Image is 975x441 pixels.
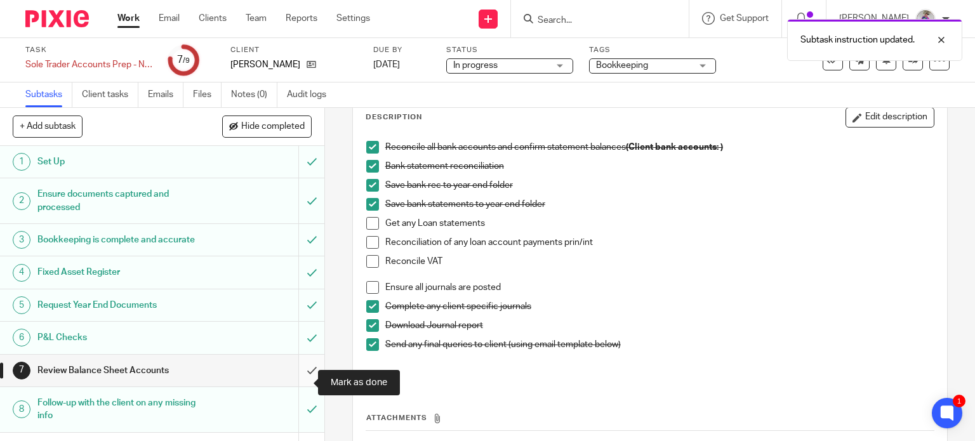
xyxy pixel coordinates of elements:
[366,112,422,122] p: Description
[25,82,72,107] a: Subtasks
[13,362,30,379] div: 7
[230,45,357,55] label: Client
[37,296,203,315] h1: Request Year End Documents
[385,160,934,173] p: Bank statement reconciliation
[800,34,915,46] p: Subtask instruction updated.
[37,393,203,426] h1: Follow-up with the client on any missing info
[336,12,370,25] a: Settings
[13,400,30,418] div: 8
[25,10,89,27] img: Pixie
[37,185,203,217] h1: Ensure documents captured and processed
[385,179,934,192] p: Save bank rec to year end folder
[37,328,203,347] h1: P&L Checks
[37,230,203,249] h1: Bookkeeping is complete and accurate
[246,12,267,25] a: Team
[953,395,965,407] div: 1
[846,107,934,128] button: Edit description
[915,9,936,29] img: DBTieDye.jpg
[385,141,934,154] p: Reconcile all bank accounts and confirm statement balances
[199,12,227,25] a: Clients
[241,122,305,132] span: Hide completed
[193,82,222,107] a: Files
[286,12,317,25] a: Reports
[25,45,152,55] label: Task
[373,60,400,69] span: [DATE]
[626,143,723,152] strong: (Client bank accounts: )
[82,82,138,107] a: Client tasks
[183,57,190,64] small: /9
[287,82,336,107] a: Audit logs
[177,53,190,67] div: 7
[13,153,30,171] div: 1
[446,45,573,55] label: Status
[453,61,498,70] span: In progress
[37,263,203,282] h1: Fixed Asset Register
[159,12,180,25] a: Email
[37,361,203,380] h1: Review Balance Sheet Accounts
[385,300,934,313] p: Complete any client specific journals
[385,198,934,211] p: Save bank statements to year end folder
[373,45,430,55] label: Due by
[385,236,934,249] p: Reconciliation of any loan account payments prin/int
[13,231,30,249] div: 3
[13,115,83,137] button: + Add subtask
[385,255,934,268] p: Reconcile VAT
[596,61,648,70] span: Bookkeeping
[222,115,312,137] button: Hide completed
[148,82,183,107] a: Emails
[385,281,934,294] p: Ensure all journals are posted
[13,329,30,346] div: 6
[25,58,152,71] div: Sole Trader Accounts Prep - New
[13,296,30,314] div: 5
[385,217,934,230] p: Get any Loan statements
[37,152,203,171] h1: Set Up
[366,414,427,421] span: Attachments
[385,338,934,351] p: Send any final queries to client (using email template below)
[13,192,30,210] div: 2
[230,58,300,71] p: [PERSON_NAME]
[13,264,30,282] div: 4
[231,82,277,107] a: Notes (0)
[117,12,140,25] a: Work
[385,319,934,332] p: Download Journal report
